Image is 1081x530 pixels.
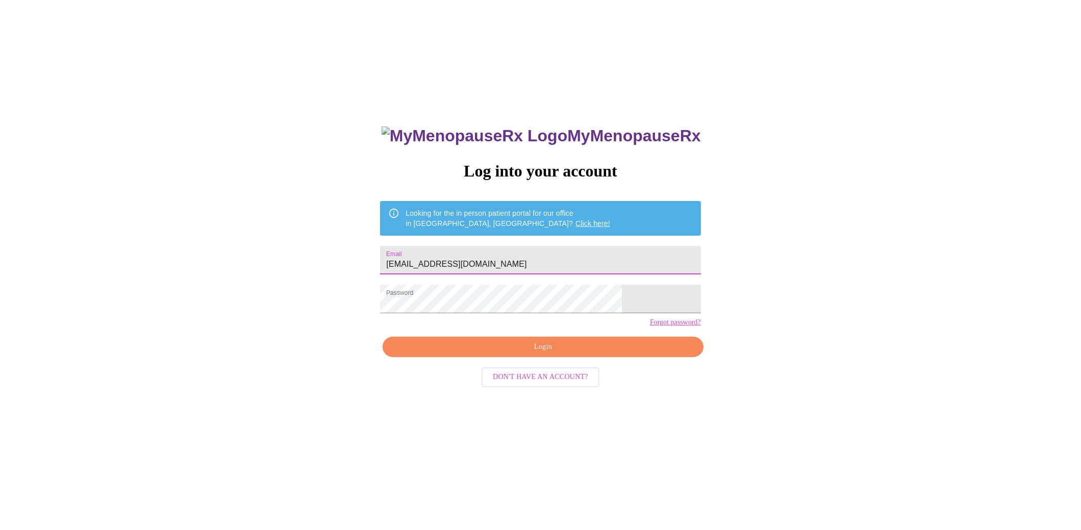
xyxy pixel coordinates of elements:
[382,127,701,145] h3: MyMenopauseRx
[380,162,700,181] h3: Log into your account
[493,371,588,384] span: Don't have an account?
[650,318,701,326] a: Forgot password?
[406,204,610,233] div: Looking for the in person patient portal for our office in [GEOGRAPHIC_DATA], [GEOGRAPHIC_DATA]?
[394,341,691,354] span: Login
[482,367,599,387] button: Don't have an account?
[479,372,602,381] a: Don't have an account?
[382,127,567,145] img: MyMenopauseRx Logo
[383,337,703,358] button: Login
[575,219,610,228] a: Click here!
